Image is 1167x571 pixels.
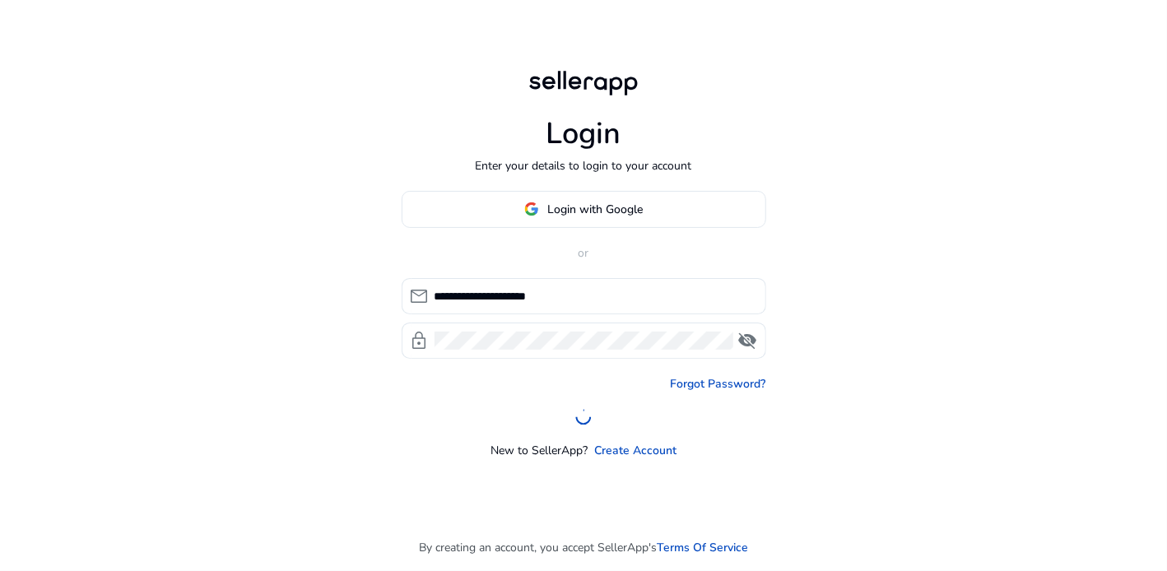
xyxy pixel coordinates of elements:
[671,375,766,392] a: Forgot Password?
[491,442,588,459] p: New to SellerApp?
[594,442,676,459] a: Create Account
[410,331,430,350] span: lock
[738,331,758,350] span: visibility_off
[547,201,643,218] span: Login with Google
[402,191,766,228] button: Login with Google
[524,202,539,216] img: google-logo.svg
[402,244,766,262] p: or
[410,286,430,306] span: mail
[476,157,692,174] p: Enter your details to login to your account
[657,539,748,556] a: Terms Of Service
[546,116,621,151] h1: Login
